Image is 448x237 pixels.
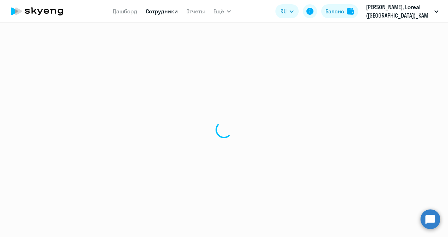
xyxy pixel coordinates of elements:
button: Ещё [213,4,231,18]
button: [PERSON_NAME], Loreal ([GEOGRAPHIC_DATA])_KAM [362,3,442,20]
button: RU [275,4,299,18]
span: Ещё [213,7,224,15]
div: Баланс [325,7,344,15]
button: Балансbalance [321,4,358,18]
img: balance [347,8,354,15]
a: Дашборд [113,8,137,15]
span: RU [280,7,287,15]
p: [PERSON_NAME], Loreal ([GEOGRAPHIC_DATA])_KAM [366,3,431,20]
a: Сотрудники [146,8,178,15]
a: Отчеты [186,8,205,15]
